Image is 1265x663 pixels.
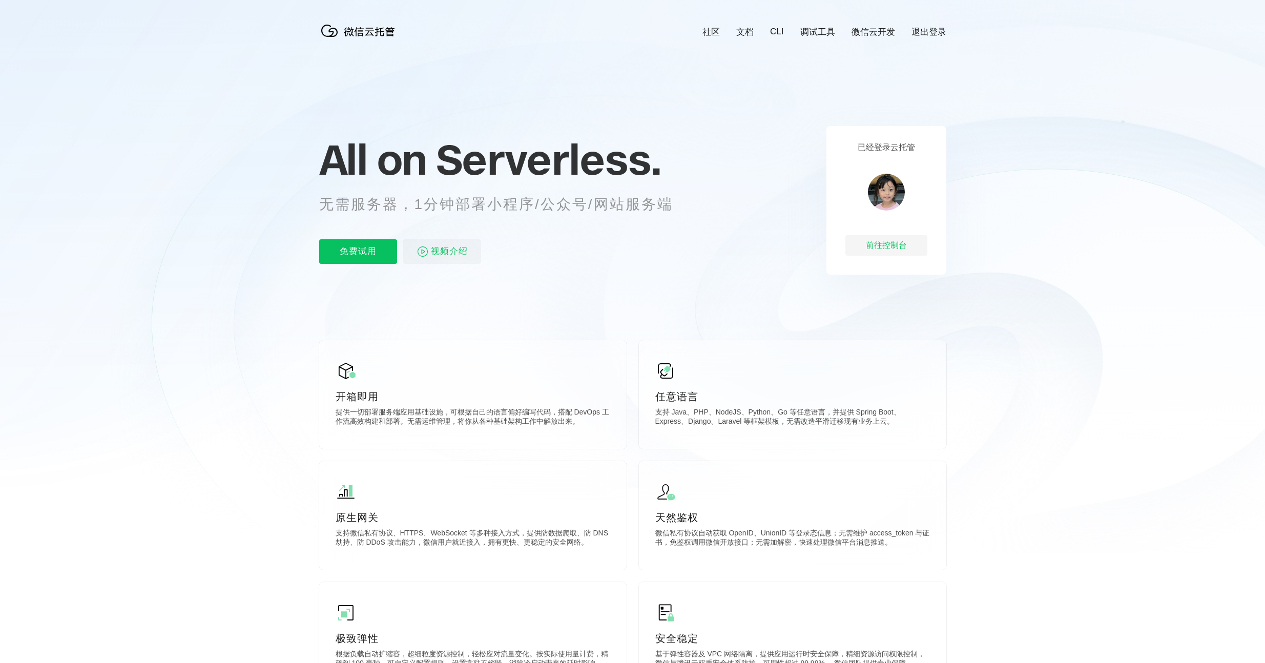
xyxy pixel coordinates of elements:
[655,631,930,646] p: 安全稳定
[858,142,915,153] p: 已经登录云托管
[336,529,610,549] p: 支持微信私有协议、HTTPS、WebSocket 等多种接入方式，提供防数据爬取、防 DNS 劫持、防 DDoS 攻击能力，微信用户就近接入，拥有更快、更稳定的安全网络。
[319,34,401,43] a: 微信云托管
[319,194,692,215] p: 无需服务器，1分钟部署小程序/公众号/网站服务端
[800,26,835,38] a: 调试工具
[655,529,930,549] p: 微信私有协议自动获取 OpenID、UnionID 等登录态信息；无需维护 access_token 与证书，免鉴权调用微信开放接口；无需加解密，快速处理微信平台消息推送。
[852,26,895,38] a: 微信云开发
[336,389,610,404] p: 开箱即用
[336,510,610,525] p: 原生网关
[336,631,610,646] p: 极致弹性
[319,239,397,264] p: 免费试用
[655,510,930,525] p: 天然鉴权
[655,389,930,404] p: 任意语言
[336,408,610,428] p: 提供一切部署服务端应用基础设施，可根据自己的语言偏好编写代码，搭配 DevOps 工作流高效构建和部署。无需运维管理，将你从各种基础架构工作中解放出来。
[655,408,930,428] p: 支持 Java、PHP、NodeJS、Python、Go 等任意语言，并提供 Spring Boot、Express、Django、Laravel 等框架模板，无需改造平滑迁移现有业务上云。
[319,134,426,185] span: All on
[911,26,946,38] a: 退出登录
[417,245,429,258] img: video_play.svg
[845,235,927,256] div: 前往控制台
[431,239,468,264] span: 视频介绍
[736,26,754,38] a: 文档
[319,20,401,41] img: 微信云托管
[770,27,783,37] a: CLI
[436,134,661,185] span: Serverless.
[702,26,720,38] a: 社区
